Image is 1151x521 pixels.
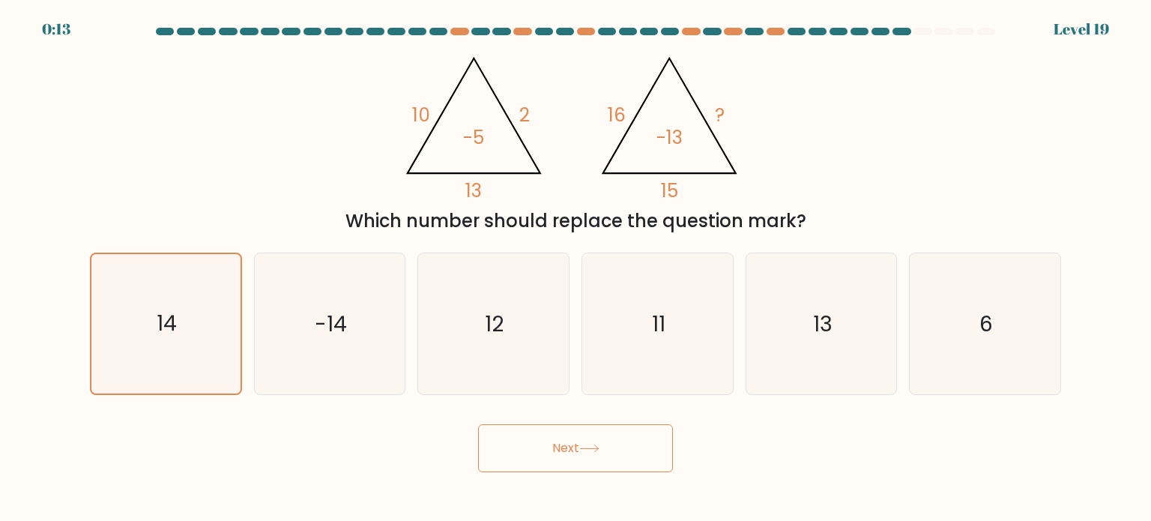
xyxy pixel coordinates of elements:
[813,308,833,338] text: 13
[486,308,504,338] text: 12
[42,18,70,40] div: 0:13
[463,124,484,151] tspan: -5
[652,308,665,338] text: 11
[656,124,683,151] tspan: -13
[465,178,482,204] tspan: 13
[979,308,993,338] text: 6
[412,102,430,128] tspan: 10
[315,308,347,338] text: -14
[661,178,678,204] tspan: 15
[1054,18,1109,40] div: Level 19
[157,309,178,338] text: 14
[715,102,725,128] tspan: ?
[478,424,673,472] button: Next
[519,102,530,128] tspan: 2
[99,208,1052,235] div: Which number should replace the question mark?
[608,102,626,128] tspan: 16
